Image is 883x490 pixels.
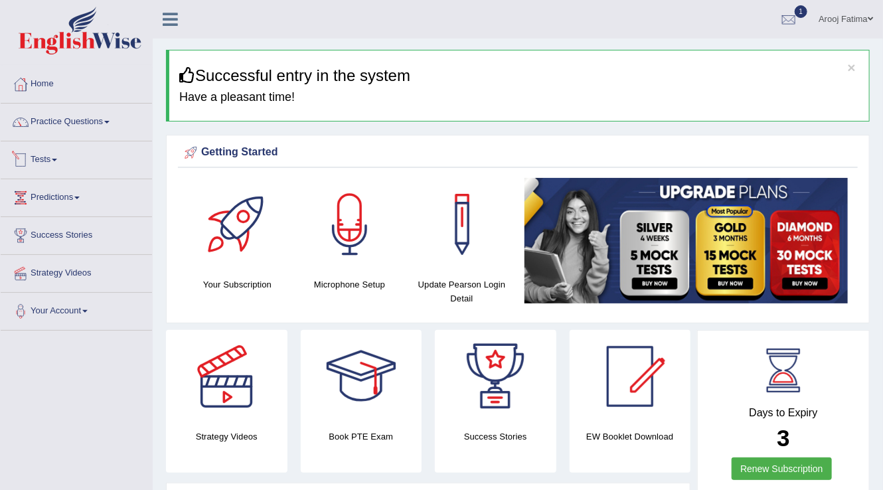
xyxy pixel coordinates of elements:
[1,104,152,137] a: Practice Questions
[777,425,789,451] b: 3
[188,278,287,291] h4: Your Subscription
[179,67,859,84] h3: Successful entry in the system
[1,255,152,288] a: Strategy Videos
[1,179,152,212] a: Predictions
[1,141,152,175] a: Tests
[1,66,152,99] a: Home
[1,293,152,326] a: Your Account
[301,430,422,444] h4: Book PTE Exam
[795,5,808,18] span: 1
[166,430,287,444] h4: Strategy Videos
[435,430,556,444] h4: Success Stories
[179,91,859,104] h4: Have a pleasant time!
[181,143,854,163] div: Getting Started
[732,457,832,480] a: Renew Subscription
[712,407,854,419] h4: Days to Expiry
[1,217,152,250] a: Success Stories
[412,278,511,305] h4: Update Pearson Login Detail
[300,278,399,291] h4: Microphone Setup
[570,430,691,444] h4: EW Booklet Download
[848,60,856,74] button: ×
[524,178,848,303] img: small5.jpg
